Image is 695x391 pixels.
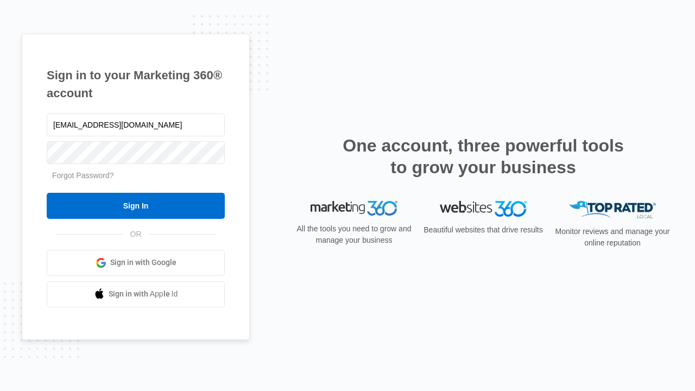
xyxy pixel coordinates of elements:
[422,224,544,236] p: Beautiful websites that drive results
[339,135,627,178] h2: One account, three powerful tools to grow your business
[552,226,673,249] p: Monitor reviews and manage your online reputation
[293,223,415,246] p: All the tools you need to grow and manage your business
[47,250,225,276] a: Sign in with Google
[440,201,527,217] img: Websites 360
[123,229,149,240] span: OR
[47,66,225,102] h1: Sign in to your Marketing 360® account
[47,113,225,136] input: Email
[47,281,225,307] a: Sign in with Apple Id
[311,201,397,216] img: Marketing 360
[109,288,178,300] span: Sign in with Apple Id
[47,193,225,219] input: Sign In
[52,171,114,180] a: Forgot Password?
[569,201,656,219] img: Top Rated Local
[110,257,176,268] span: Sign in with Google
